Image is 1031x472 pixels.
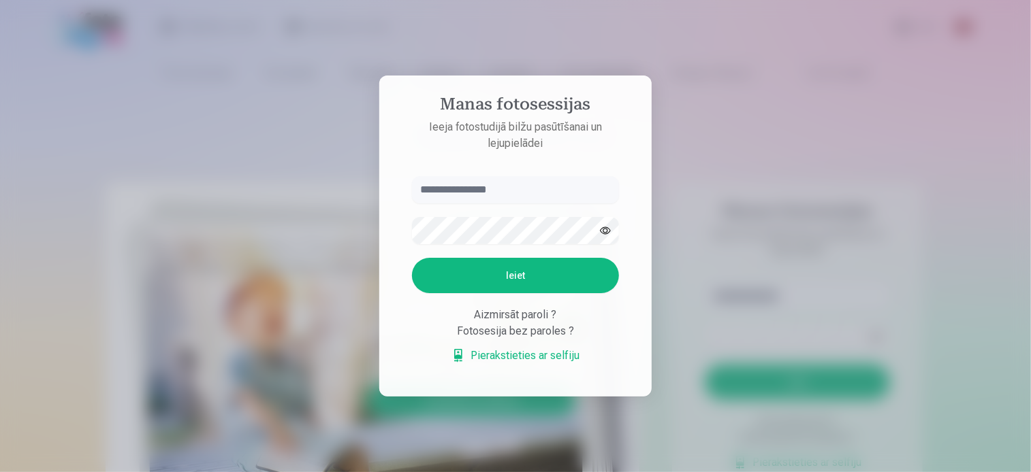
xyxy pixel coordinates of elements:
p: Ieeja fotostudijā bilžu pasūtīšanai un lejupielādei [398,119,633,152]
button: Ieiet [412,258,619,293]
div: Aizmirsāt paroli ? [412,307,619,323]
div: Fotosesija bez paroles ? [412,323,619,339]
h4: Manas fotosessijas [398,95,633,119]
a: Pierakstieties ar selfiju [451,348,580,364]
